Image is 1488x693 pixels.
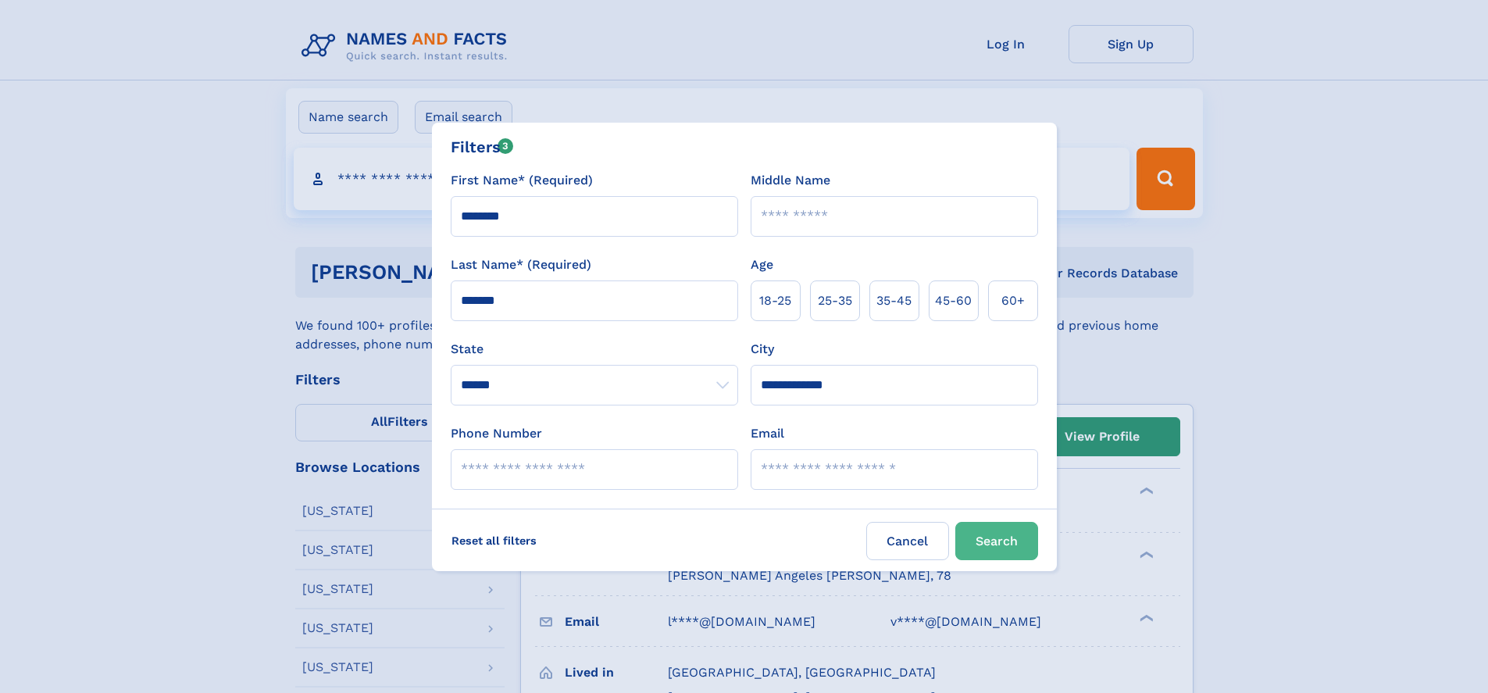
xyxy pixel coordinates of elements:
span: 25‑35 [818,291,852,310]
label: Cancel [866,522,949,560]
label: Middle Name [751,171,830,190]
span: 35‑45 [876,291,912,310]
span: 60+ [1001,291,1025,310]
label: Email [751,424,784,443]
label: City [751,340,774,359]
label: Phone Number [451,424,542,443]
label: State [451,340,738,359]
div: Filters [451,135,514,159]
label: Reset all filters [441,522,547,559]
label: Age [751,255,773,274]
span: 18‑25 [759,291,791,310]
label: First Name* (Required) [451,171,593,190]
label: Last Name* (Required) [451,255,591,274]
span: 45‑60 [935,291,972,310]
button: Search [955,522,1038,560]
